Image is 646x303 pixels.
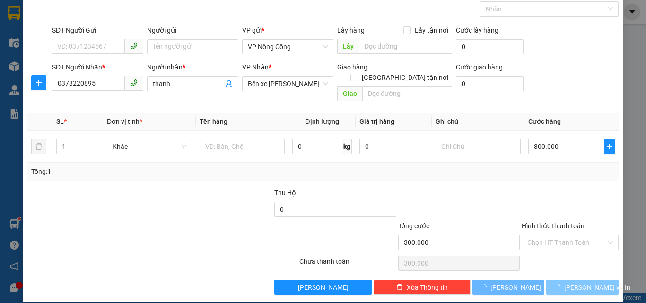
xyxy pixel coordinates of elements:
span: [PERSON_NAME] [298,282,349,293]
span: phone [130,79,138,87]
span: Tổng cước [398,222,429,230]
div: SĐT Người Gửi [52,25,143,35]
button: [PERSON_NAME] và In [546,280,619,295]
span: Lấy tận nơi [411,25,452,35]
span: [GEOGRAPHIC_DATA] tận nơi [358,72,452,83]
span: Đơn vị tính [107,118,142,125]
button: [PERSON_NAME] [472,280,545,295]
button: deleteXóa Thông tin [374,280,471,295]
label: Hình thức thanh toán [522,222,585,230]
input: Dọc đường [359,39,452,54]
span: Lấy [337,39,359,54]
span: user-add [225,80,233,87]
span: VP Nông Cống [248,40,328,54]
th: Ghi chú [432,113,524,131]
span: Giao [337,86,362,101]
span: [PERSON_NAME] và In [564,282,630,293]
span: VP Nhận [242,63,269,71]
strong: CHUYỂN PHÁT NHANH ĐÔNG LÝ [20,8,79,38]
div: Người nhận [147,62,238,72]
span: loading [480,284,490,290]
input: Cước lấy hàng [456,39,524,54]
div: Tổng: 1 [31,166,250,177]
span: Lấy hàng [337,26,365,34]
input: Cước giao hàng [456,76,524,91]
span: kg [342,139,352,154]
div: Chưa thanh toán [298,256,397,273]
span: plus [32,79,46,87]
input: 0 [359,139,428,154]
div: VP gửi [242,25,333,35]
div: SĐT Người Nhận [52,62,143,72]
label: Cước lấy hàng [456,26,498,34]
span: [PERSON_NAME] [490,282,541,293]
span: Tên hàng [200,118,227,125]
span: Giá trị hàng [359,118,394,125]
span: Bến xe Gia Lâm [248,77,328,91]
input: VD: Bàn, Ghế [200,139,285,154]
button: plus [31,75,46,90]
button: delete [31,139,46,154]
span: NC1510250270 [80,38,137,48]
div: Người gửi [147,25,238,35]
span: SL [56,118,64,125]
span: Giao hàng [337,63,367,71]
label: Cước giao hàng [456,63,503,71]
span: loading [554,284,564,290]
img: logo [5,27,19,61]
span: plus [604,143,614,150]
span: Định lượng [305,118,339,125]
span: delete [396,284,403,291]
button: plus [604,139,615,154]
span: SĐT XE [33,40,64,50]
span: phone [130,42,138,50]
button: [PERSON_NAME] [274,280,371,295]
span: Xóa Thông tin [407,282,448,293]
span: Khác [113,139,186,154]
span: Thu Hộ [274,189,296,197]
input: Ghi Chú [436,139,521,154]
strong: PHIẾU BIÊN NHẬN [24,52,75,72]
span: Cước hàng [528,118,561,125]
input: Dọc đường [362,86,452,101]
